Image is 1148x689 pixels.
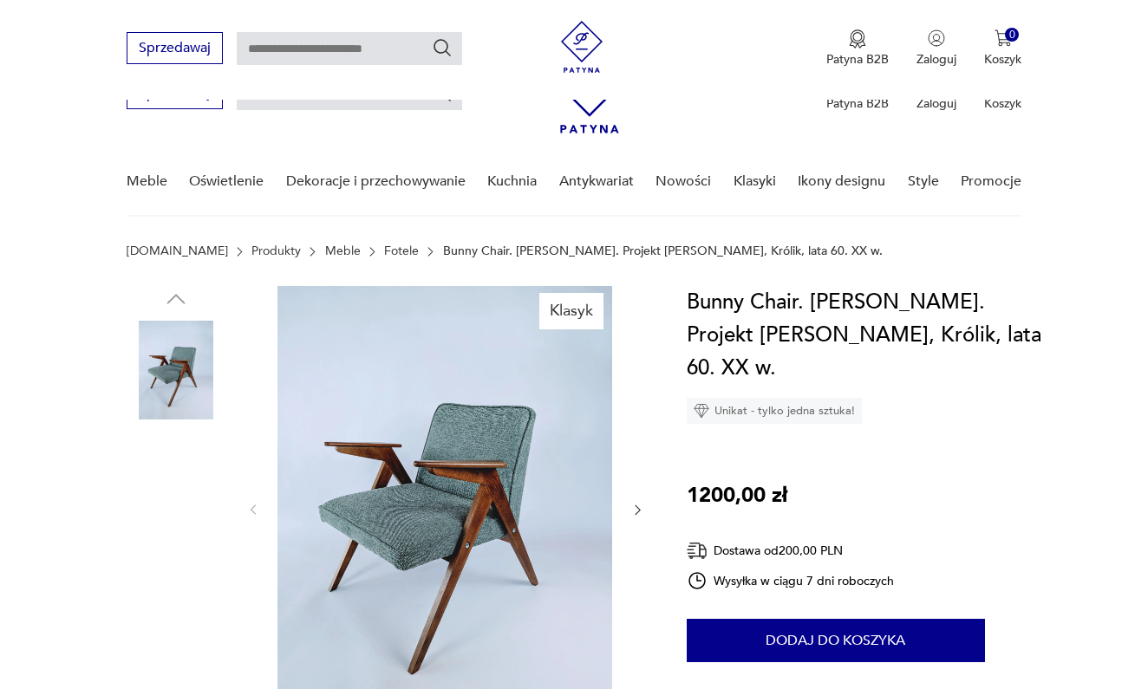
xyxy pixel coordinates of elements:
a: Sprzedawaj [127,88,223,101]
a: Antykwariat [559,148,634,215]
a: Oświetlenie [189,148,264,215]
div: Klasyk [539,293,603,329]
p: Zaloguj [916,51,956,68]
button: Patyna B2B [826,29,889,68]
button: Szukaj [432,37,453,58]
p: Bunny Chair. [PERSON_NAME]. Projekt [PERSON_NAME], Królik, lata 60. XX w. [443,244,883,258]
a: Meble [127,148,167,215]
a: Fotele [384,244,419,258]
img: Zdjęcie produktu Bunny Chair. Zajączek. Projekt Józef Chierowski, Królik, lata 60. XX w. [127,321,225,419]
img: Ikona medalu [849,29,866,49]
img: Ikonka użytkownika [928,29,945,47]
img: Ikona dostawy [687,540,708,562]
img: Ikona koszyka [995,29,1012,47]
a: Kuchnia [487,148,537,215]
a: Meble [325,244,361,258]
img: Ikona diamentu [694,403,709,419]
div: Wysyłka w ciągu 7 dni roboczych [687,570,895,591]
div: Unikat - tylko jedna sztuka! [687,398,862,424]
p: Patyna B2B [826,51,889,68]
a: Nowości [656,148,711,215]
a: Dekoracje i przechowywanie [286,148,466,215]
img: Zdjęcie produktu Bunny Chair. Zajączek. Projekt Józef Chierowski, Królik, lata 60. XX w. [127,432,225,530]
p: Koszyk [984,95,1021,112]
p: Patyna B2B [826,95,889,112]
a: Sprzedawaj [127,43,223,55]
p: Zaloguj [916,95,956,112]
a: Klasyki [734,148,776,215]
button: Zaloguj [916,29,956,68]
a: Produkty [251,244,301,258]
a: Ikony designu [798,148,885,215]
img: Zdjęcie produktu Bunny Chair. Zajączek. Projekt Józef Chierowski, Królik, lata 60. XX w. [127,542,225,640]
a: Ikona medaluPatyna B2B [826,29,889,68]
button: Dodaj do koszyka [687,619,985,662]
h1: Bunny Chair. [PERSON_NAME]. Projekt [PERSON_NAME], Królik, lata 60. XX w. [687,286,1045,385]
p: Koszyk [984,51,1021,68]
a: Promocje [961,148,1021,215]
a: [DOMAIN_NAME] [127,244,228,258]
img: Patyna - sklep z meblami i dekoracjami vintage [556,21,608,73]
button: Sprzedawaj [127,32,223,64]
button: 0Koszyk [984,29,1021,68]
p: 1200,00 zł [687,479,787,512]
a: Style [908,148,939,215]
div: Dostawa od 200,00 PLN [687,540,895,562]
div: 0 [1005,28,1020,42]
